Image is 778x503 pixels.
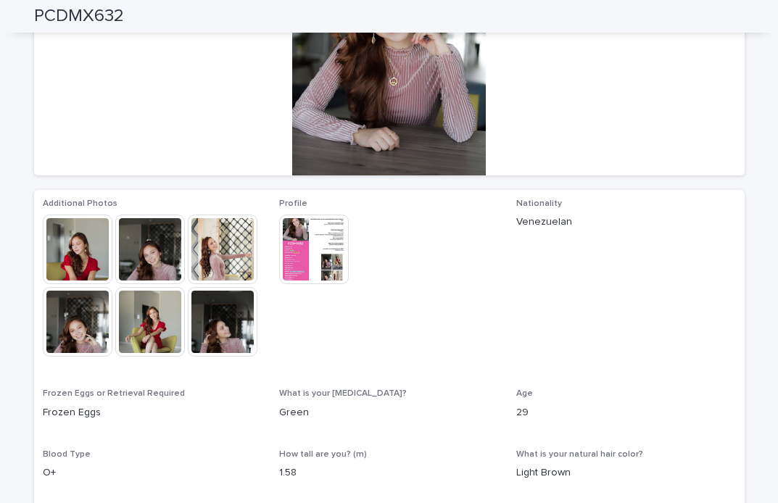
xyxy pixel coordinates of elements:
p: Frozen Eggs [43,405,262,420]
p: O+ [43,465,262,481]
span: Blood Type [43,450,91,459]
span: What is your natural hair color? [516,450,643,459]
span: Nationality [516,199,562,208]
p: 29 [516,405,736,420]
span: Frozen Eggs or Retrieval Required [43,389,185,398]
h2: PCDMX632 [34,6,124,27]
p: Venezuelan [516,215,736,230]
span: Additional Photos [43,199,117,208]
p: 1.58 [279,465,499,481]
p: Light Brown [516,465,736,481]
p: Green [279,405,499,420]
span: Profile [279,199,307,208]
span: Age [516,389,533,398]
span: What is your [MEDICAL_DATA]? [279,389,407,398]
span: How tall are you? (m) [279,450,367,459]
